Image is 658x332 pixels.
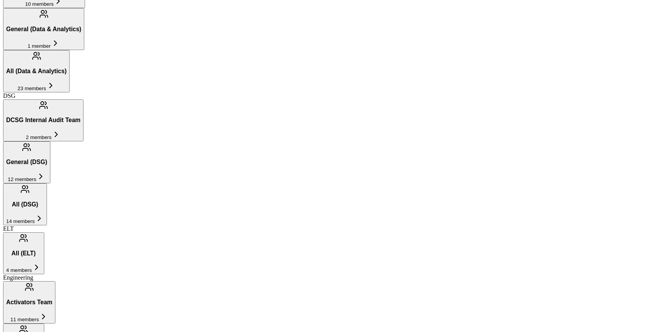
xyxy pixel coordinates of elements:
span: 14 members [6,218,35,224]
h3: All (DSG) [6,201,44,208]
span: 10 members [25,1,53,7]
h3: Activators Team [6,299,52,306]
span: DSG [3,92,15,99]
h3: DCSG Internal Audit Team [6,117,80,124]
span: Engineering [3,274,33,281]
button: General (DSG)12 members [3,141,50,183]
span: 12 members [8,176,36,182]
button: Activators Team11 members [3,281,55,323]
span: ELT [3,225,14,232]
button: All (ELT)4 members [3,232,44,274]
span: 23 members [18,86,46,91]
button: All (DSG)14 members [3,183,47,225]
button: DCSG Internal Audit Team2 members [3,99,84,141]
h3: All (ELT) [6,250,41,257]
h3: All (Data & Analytics) [6,68,67,75]
span: 4 members [6,267,32,273]
h3: General (DSG) [6,159,47,166]
span: 1 member [28,43,51,49]
span: 2 members [26,134,52,140]
button: General (Data & Analytics)1 member [3,8,84,50]
span: 11 members [10,317,39,322]
h3: General (Data & Analytics) [6,26,81,33]
button: All (Data & Analytics)23 members [3,50,70,92]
